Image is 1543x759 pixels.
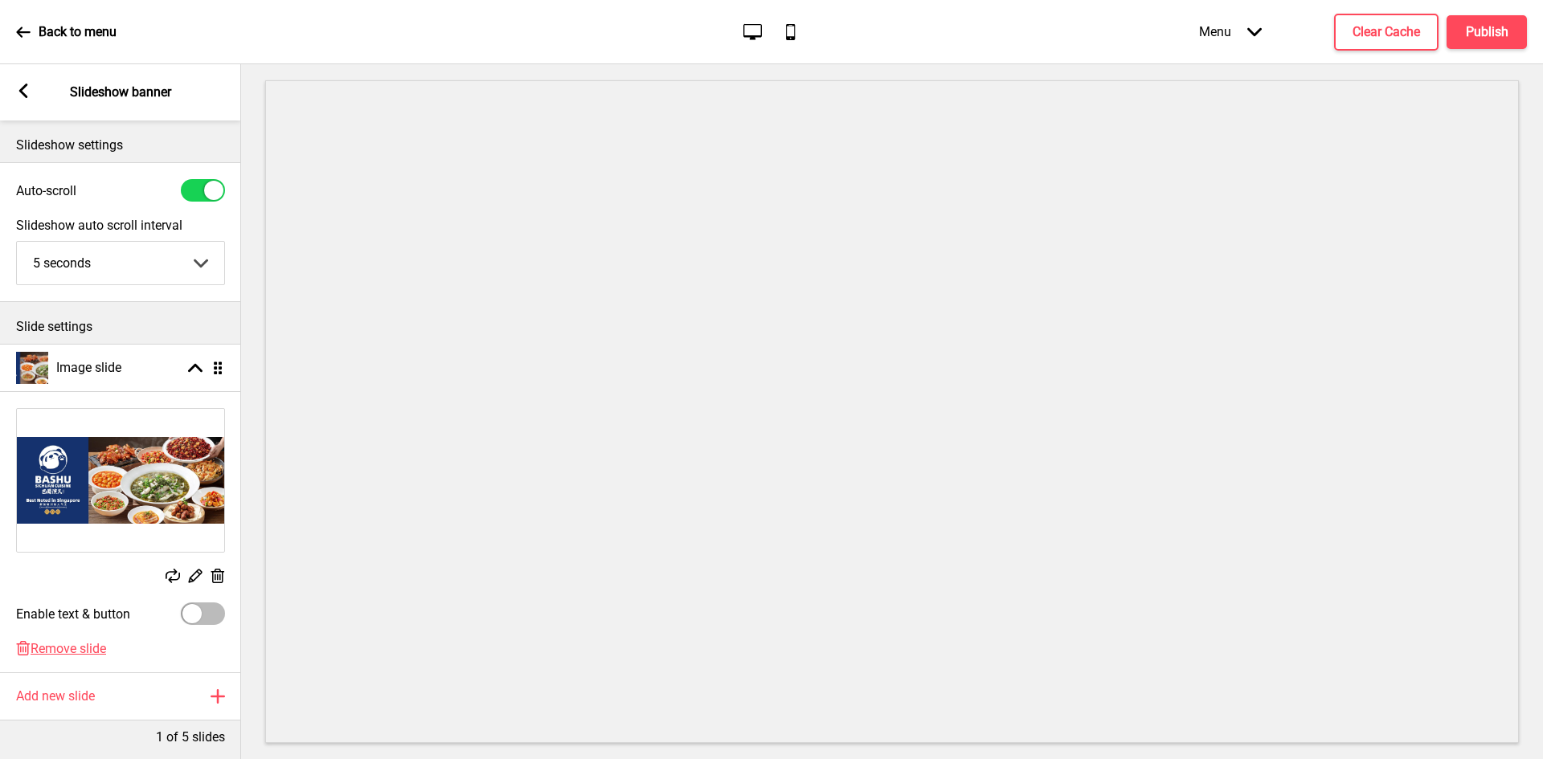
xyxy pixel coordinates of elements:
h4: Add new slide [16,688,95,705]
h4: Clear Cache [1353,23,1420,41]
span: Remove slide [31,641,106,656]
p: Slideshow banner [70,84,171,101]
h4: Image slide [56,359,121,377]
img: Image [17,409,224,552]
h4: Publish [1466,23,1508,41]
button: Clear Cache [1334,14,1439,51]
label: Enable text & button [16,606,130,622]
label: Slideshow auto scroll interval [16,218,225,233]
p: Back to menu [39,23,117,41]
p: Slide settings [16,318,225,336]
button: Publish [1447,15,1527,49]
p: 1 of 5 slides [156,728,225,746]
div: Menu [1183,8,1278,55]
label: Auto-scroll [16,183,76,198]
p: Slideshow settings [16,137,225,154]
a: Back to menu [16,10,117,54]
